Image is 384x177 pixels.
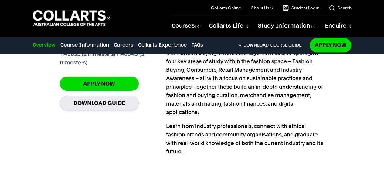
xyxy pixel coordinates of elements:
[60,96,139,110] a: Download Guide
[310,38,351,52] a: Apply Now
[243,42,268,48] span: Download
[192,41,203,49] a: FAQs
[114,41,133,49] a: Careers
[209,16,248,36] a: Collarts Life
[329,5,351,11] a: Search
[166,49,325,116] p: Our Fashion Buying & Retail Management course spotlights four key areas of study within the fashi...
[238,42,306,48] a: DownloadCourse Guide
[33,41,56,49] a: Overview
[211,5,241,11] a: Collarts Online
[33,9,110,27] div: Go to homepage
[138,41,187,49] a: Collarts Experience
[60,77,139,91] a: Apply Now
[251,5,273,11] a: About Us
[166,122,325,156] p: Learn from industry professionals, connect with ethical fashion brands and community organisation...
[325,16,351,36] a: Enquire
[283,5,319,11] a: Student Login
[60,41,109,49] a: Course Information
[172,16,199,36] a: Courses
[258,16,315,36] a: Study Information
